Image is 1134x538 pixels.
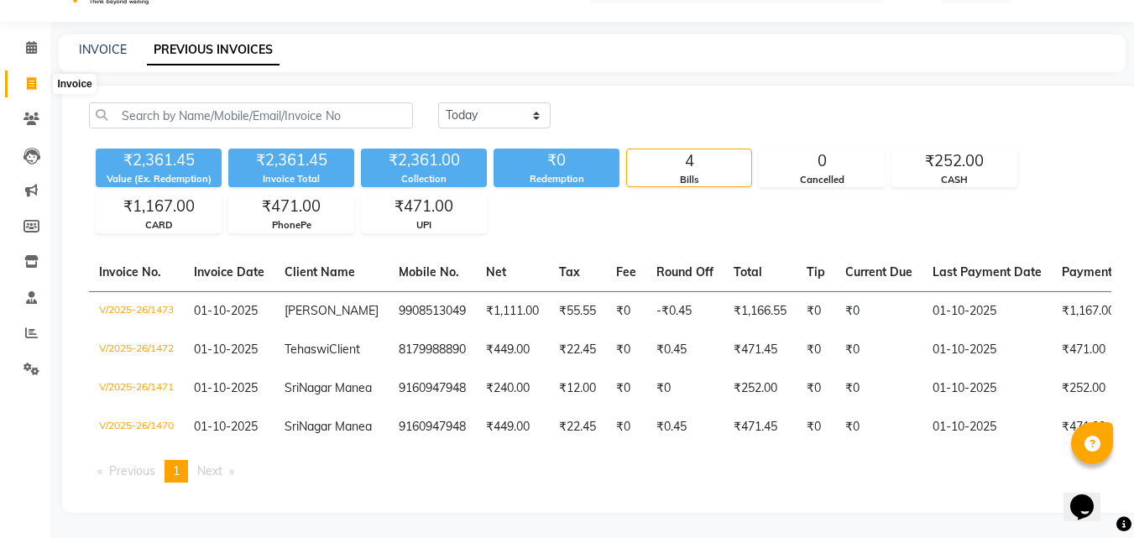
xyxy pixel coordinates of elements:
td: ₹0 [835,369,922,408]
span: Round Off [656,264,713,279]
td: 01-10-2025 [922,331,1052,369]
td: 9160947948 [389,369,476,408]
div: ₹0 [494,149,619,172]
td: ₹0 [797,408,835,447]
span: Current Due [845,264,912,279]
td: ₹0.45 [646,331,724,369]
td: ₹1,166.55 [724,291,797,331]
span: Nagar Manea [299,380,372,395]
td: ₹0 [606,331,646,369]
span: Last Payment Date [933,264,1042,279]
td: V/2025-26/1472 [89,331,184,369]
td: 01-10-2025 [922,408,1052,447]
td: ₹22.45 [549,331,606,369]
td: ₹449.00 [476,331,549,369]
span: Client [329,342,360,357]
td: ₹0 [606,291,646,331]
div: 4 [627,149,751,173]
div: 0 [760,149,884,173]
td: ₹22.45 [549,408,606,447]
td: ₹0 [797,331,835,369]
td: 9160947948 [389,408,476,447]
div: Invoice Total [228,172,354,186]
span: [PERSON_NAME] [285,303,379,318]
div: ₹1,167.00 [97,195,221,218]
span: Nagar Manea [299,419,372,434]
span: 01-10-2025 [194,380,258,395]
td: ₹0 [606,408,646,447]
span: Invoice Date [194,264,264,279]
td: ₹0 [606,369,646,408]
div: ₹2,361.45 [96,149,222,172]
td: ₹0 [835,291,922,331]
div: ₹252.00 [892,149,1016,173]
td: ₹55.55 [549,291,606,331]
td: ₹0 [797,291,835,331]
div: ₹2,361.00 [361,149,487,172]
div: CARD [97,218,221,232]
div: Redemption [494,172,619,186]
div: ₹2,361.45 [228,149,354,172]
td: ₹252.00 [724,369,797,408]
span: 01-10-2025 [194,303,258,318]
a: PREVIOUS INVOICES [147,35,280,65]
span: 01-10-2025 [194,419,258,434]
div: UPI [362,218,486,232]
td: 01-10-2025 [922,369,1052,408]
span: Tax [559,264,580,279]
td: V/2025-26/1471 [89,369,184,408]
td: ₹449.00 [476,408,549,447]
td: 01-10-2025 [922,291,1052,331]
iframe: chat widget [1063,471,1117,521]
td: ₹0 [646,369,724,408]
td: ₹471.45 [724,331,797,369]
span: Next [197,463,222,478]
span: Client Name [285,264,355,279]
span: Mobile No. [399,264,459,279]
td: ₹240.00 [476,369,549,408]
div: Collection [361,172,487,186]
span: Invoice No. [99,264,161,279]
span: 1 [173,463,180,478]
td: 9908513049 [389,291,476,331]
a: INVOICE [79,42,127,57]
span: Total [734,264,762,279]
div: Invoice [53,74,96,94]
td: ₹1,111.00 [476,291,549,331]
span: Previous [109,463,155,478]
span: Tip [807,264,825,279]
input: Search by Name/Mobile/Email/Invoice No [89,102,413,128]
span: Sri [285,380,299,395]
td: ₹0.45 [646,408,724,447]
td: 8179988890 [389,331,476,369]
td: ₹471.45 [724,408,797,447]
div: Value (Ex. Redemption) [96,172,222,186]
span: Net [486,264,506,279]
td: -₹0.45 [646,291,724,331]
div: ₹471.00 [362,195,486,218]
td: ₹0 [835,331,922,369]
td: V/2025-26/1470 [89,408,184,447]
span: 01-10-2025 [194,342,258,357]
td: V/2025-26/1473 [89,291,184,331]
td: ₹0 [835,408,922,447]
nav: Pagination [89,460,1111,483]
span: Tehaswi [285,342,329,357]
span: Sri [285,419,299,434]
div: PhonePe [229,218,353,232]
div: Cancelled [760,173,884,187]
div: CASH [892,173,1016,187]
td: ₹12.00 [549,369,606,408]
span: Fee [616,264,636,279]
div: ₹471.00 [229,195,353,218]
td: ₹0 [797,369,835,408]
div: Bills [627,173,751,187]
